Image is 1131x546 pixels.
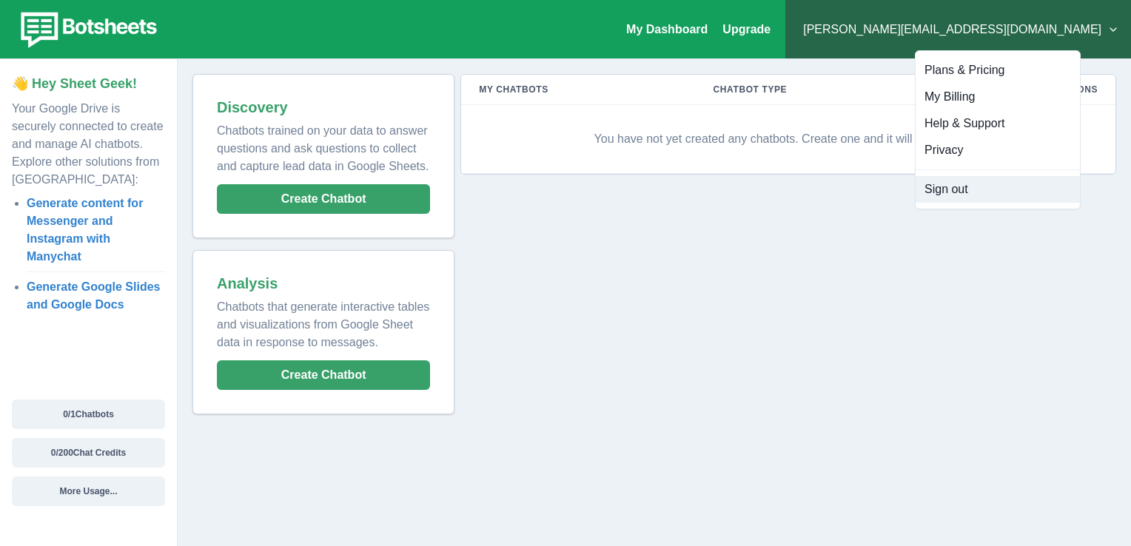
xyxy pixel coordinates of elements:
[27,280,161,311] a: Generate Google Slides and Google Docs
[696,75,940,105] th: Chatbot Type
[12,476,165,506] button: More Usage...
[479,117,1098,161] p: You have not yet created any chatbots. Create one and it will appear here!
[722,23,771,36] a: Upgrade
[217,116,430,175] p: Chatbots trained on your data to answer questions and ask questions to collect and capture lead d...
[217,274,430,292] h2: Analysis
[217,360,430,390] button: Create Chatbot
[797,15,1119,44] button: [PERSON_NAME][EMAIL_ADDRESS][DOMAIN_NAME]
[27,197,143,263] a: Generate content for Messenger and Instagram with Manychat
[12,438,165,468] button: 0/200Chat Credits
[626,23,708,36] a: My Dashboard
[12,74,165,94] p: 👋 Hey Sheet Geek!
[916,176,1080,203] button: Sign out
[916,57,1080,84] button: Plans & Pricing
[217,184,430,214] button: Create Chatbot
[12,94,165,189] p: Your Google Drive is securely connected to create and manage AI chatbots. Explore other solutions...
[461,75,695,105] th: My Chatbots
[217,98,430,116] h2: Discovery
[12,9,161,50] img: botsheets-logo.png
[217,292,430,351] p: Chatbots that generate interactive tables and visualizations from Google Sheet data in response t...
[916,110,1080,137] button: Help & Support
[916,84,1080,110] button: My Billing
[916,137,1080,164] button: Privacy
[12,400,165,429] button: 0/1Chatbots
